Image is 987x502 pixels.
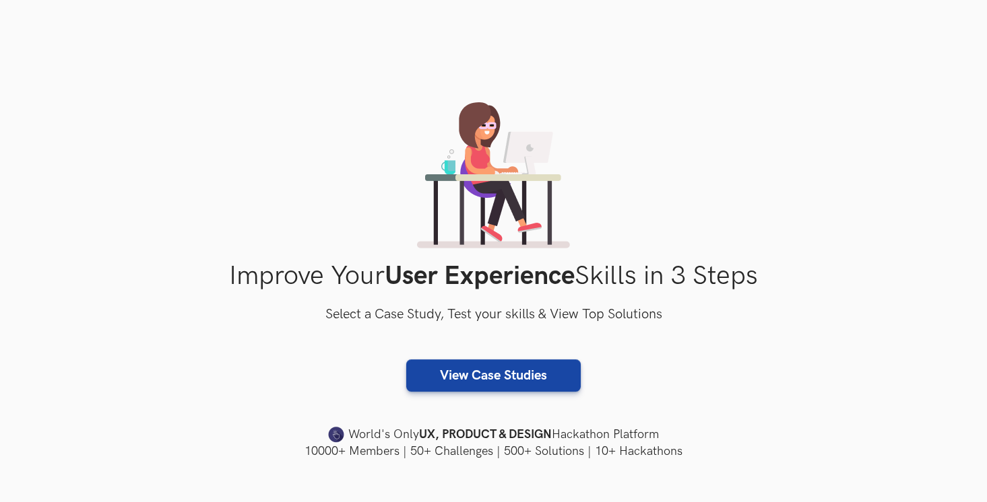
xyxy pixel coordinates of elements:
strong: User Experience [385,260,575,292]
a: View Case Studies [406,359,581,392]
img: uxhack-favicon-image.png [328,426,344,443]
h1: Improve Your Skills in 3 Steps [63,260,925,292]
h3: Select a Case Study, Test your skills & View Top Solutions [63,304,925,326]
img: lady working on laptop [417,102,570,248]
h4: World's Only Hackathon Platform [63,425,925,444]
strong: UX, PRODUCT & DESIGN [419,425,552,444]
h4: 10000+ Members | 50+ Challenges | 500+ Solutions | 10+ Hackathons [63,443,925,460]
